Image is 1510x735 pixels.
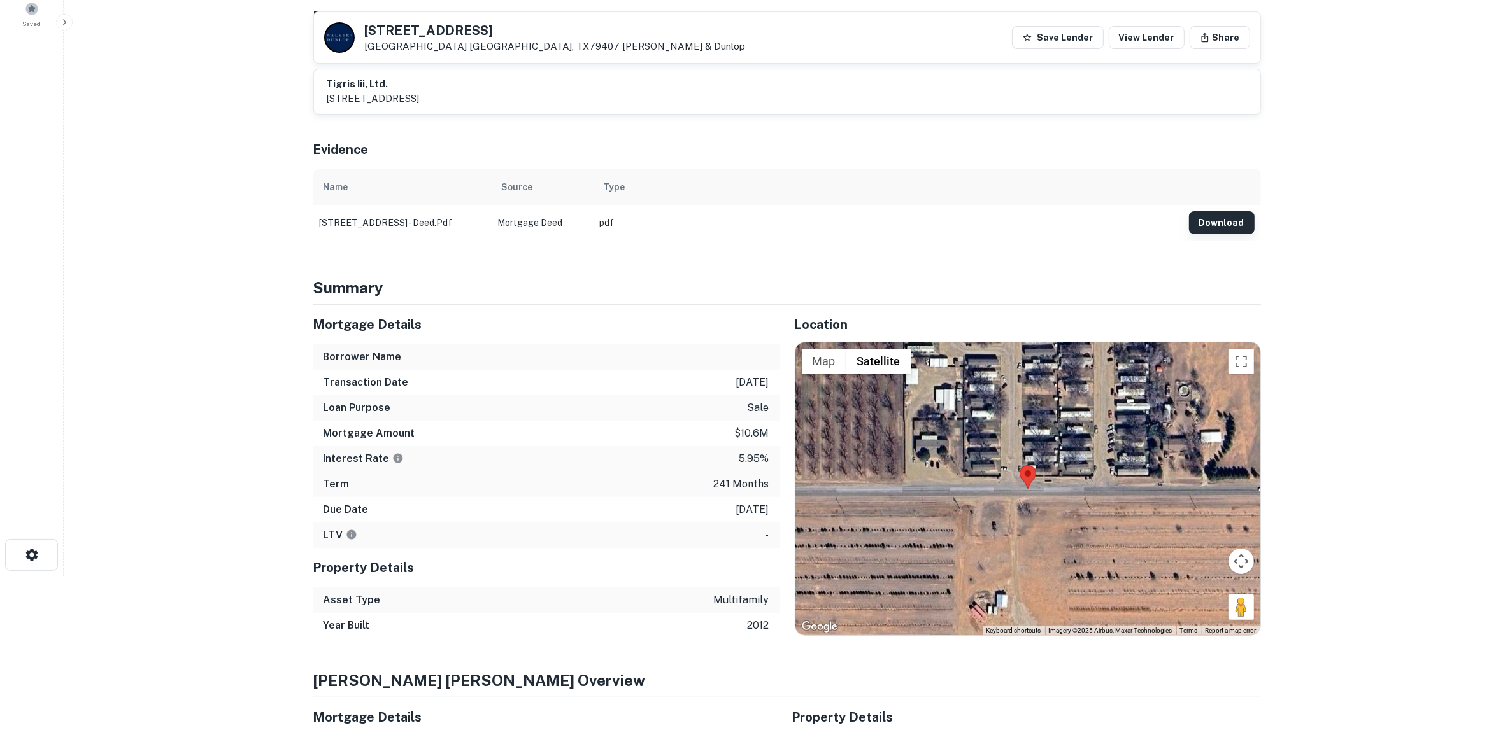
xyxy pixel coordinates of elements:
[1012,26,1104,49] button: Save Lender
[313,169,492,205] th: Name
[324,426,415,441] h6: Mortgage Amount
[346,529,357,540] svg: LTVs displayed on the website are for informational purposes only and may be reported incorrectly...
[1446,633,1510,694] iframe: Chat Widget
[735,426,769,441] p: $10.6m
[313,205,492,241] td: [STREET_ADDRESS] - deed.pdf
[766,528,769,543] p: -
[1229,594,1254,620] button: Drag Pegman onto the map to open Street View
[324,375,409,390] h6: Transaction Date
[365,41,746,52] p: [GEOGRAPHIC_DATA] [GEOGRAPHIC_DATA], TX79407
[594,169,1183,205] th: Type
[623,41,746,52] a: [PERSON_NAME] & Dunlop
[324,502,369,517] h6: Due Date
[313,169,1261,241] div: scrollable content
[714,592,769,608] p: multifamily
[313,669,1261,692] h4: [PERSON_NAME] [PERSON_NAME] Overview
[846,349,911,374] button: Show satellite imagery
[1049,627,1172,634] span: Imagery ©2025 Airbus, Maxar Technologies
[324,451,404,466] h6: Interest Rate
[748,618,769,633] p: 2012
[986,626,1041,635] button: Keyboard shortcuts
[327,91,420,106] p: [STREET_ADDRESS]
[795,315,1261,334] h5: Location
[313,276,1261,299] h4: Summary
[313,6,412,29] h4: Buyer Details
[1206,627,1257,634] a: Report a map error
[313,140,369,159] h5: Evidence
[324,477,350,492] h6: Term
[324,592,381,608] h6: Asset Type
[714,477,769,492] p: 241 months
[1229,549,1254,574] button: Map camera controls
[748,400,769,416] p: sale
[324,528,357,543] h6: LTV
[736,502,769,517] p: [DATE]
[365,24,746,37] h5: [STREET_ADDRESS]
[1180,627,1198,634] a: Terms (opens in new tab)
[799,619,841,635] a: Open this area in Google Maps (opens a new window)
[492,205,594,241] td: Mortgage Deed
[799,619,841,635] img: Google
[1189,211,1255,234] button: Download
[324,400,391,416] h6: Loan Purpose
[736,375,769,390] p: [DATE]
[502,179,533,195] div: Source
[604,179,625,195] div: Type
[739,451,769,466] p: 5.95%
[324,179,348,195] div: Name
[23,18,41,29] span: Saved
[313,708,782,727] h5: Mortgage Details
[327,77,420,92] h6: tigris iii, ltd.
[313,315,780,334] h5: Mortgage Details
[1109,26,1185,49] a: View Lender
[324,349,402,365] h6: Borrower Name
[802,349,846,374] button: Show street map
[1190,26,1250,49] button: Share
[594,205,1183,241] td: pdf
[792,708,1261,727] h5: Property Details
[324,618,370,633] h6: Year Built
[392,452,404,464] svg: The interest rates displayed on the website are for informational purposes only and may be report...
[313,558,780,577] h5: Property Details
[492,169,594,205] th: Source
[1229,349,1254,374] button: Toggle fullscreen view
